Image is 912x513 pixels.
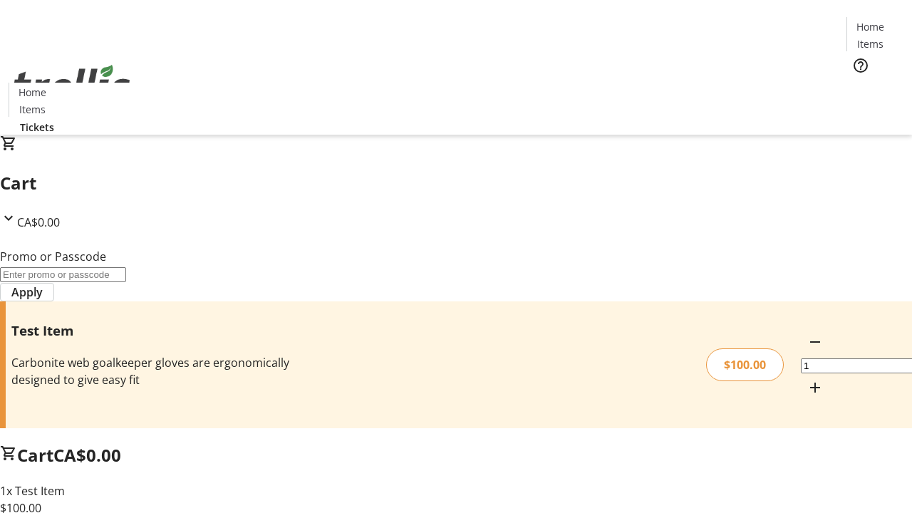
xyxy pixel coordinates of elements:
[847,19,893,34] a: Home
[856,19,884,34] span: Home
[19,85,46,100] span: Home
[9,49,135,120] img: Orient E2E Organization oLZarfd70T's Logo
[11,354,323,388] div: Carbonite web goalkeeper gloves are ergonomically designed to give easy fit
[53,443,121,467] span: CA$0.00
[847,36,893,51] a: Items
[9,120,66,135] a: Tickets
[858,83,892,98] span: Tickets
[11,321,323,341] h3: Test Item
[9,85,55,100] a: Home
[801,373,829,402] button: Increment by one
[706,348,784,381] div: $100.00
[20,120,54,135] span: Tickets
[9,102,55,117] a: Items
[846,51,875,80] button: Help
[19,102,46,117] span: Items
[17,214,60,230] span: CA$0.00
[801,328,829,356] button: Decrement by one
[846,83,903,98] a: Tickets
[857,36,883,51] span: Items
[11,284,43,301] span: Apply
